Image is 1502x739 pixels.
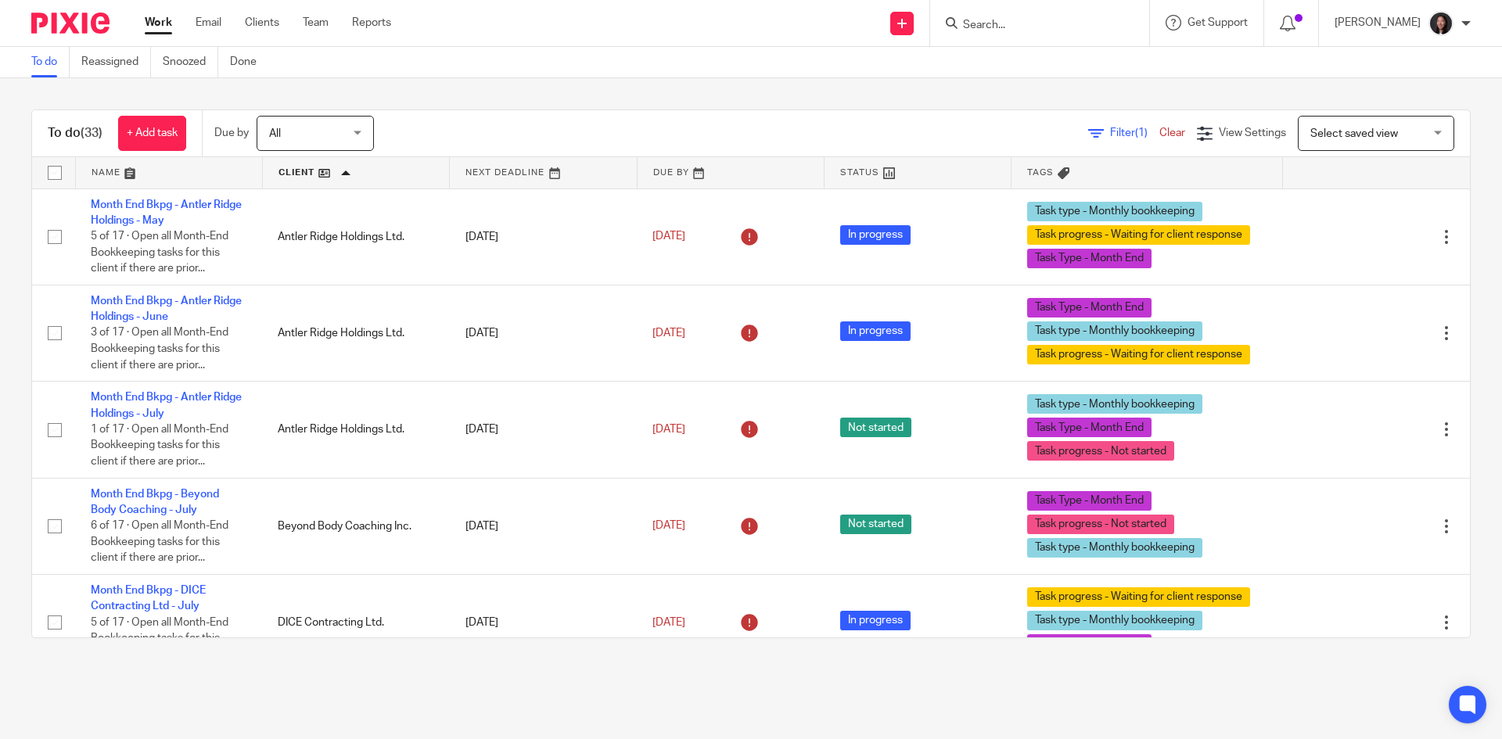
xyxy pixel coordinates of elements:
td: DICE Contracting Ltd. [262,574,449,670]
span: [DATE] [652,521,685,532]
a: Team [303,15,329,30]
td: Beyond Body Coaching Inc. [262,478,449,574]
span: 1 of 17 · Open all Month-End Bookkeeping tasks for this client if there are prior... [91,424,228,467]
span: Task type - Monthly bookkeeping [1027,611,1202,630]
a: Snoozed [163,47,218,77]
span: Tags [1027,168,1054,177]
span: Task type - Monthly bookkeeping [1027,538,1202,558]
span: [DATE] [652,617,685,628]
span: Task Type - Month End [1027,249,1152,268]
td: [DATE] [450,285,637,381]
span: Task progress - Waiting for client response [1027,587,1250,607]
td: [DATE] [450,478,637,574]
a: Clear [1159,127,1185,138]
a: To do [31,47,70,77]
span: [DATE] [652,424,685,435]
img: Lili%20square.jpg [1428,11,1453,36]
span: [DATE] [652,328,685,339]
span: Task type - Monthly bookkeeping [1027,321,1202,341]
span: Task progress - Not started [1027,441,1174,461]
td: Antler Ridge Holdings Ltd. [262,382,449,478]
span: Task type - Monthly bookkeeping [1027,394,1202,414]
a: Month End Bkpg - Antler Ridge Holdings - July [91,392,242,418]
span: Task Type - Month End [1027,418,1152,437]
a: Done [230,47,268,77]
a: Month End Bkpg - Beyond Body Coaching - July [91,489,219,515]
span: 6 of 17 · Open all Month-End Bookkeeping tasks for this client if there are prior... [91,520,228,563]
p: [PERSON_NAME] [1335,15,1421,30]
span: 5 of 17 · Open all Month-End Bookkeeping tasks for this client if there are prior... [91,617,228,660]
span: [DATE] [652,231,685,242]
a: Month End Bkpg - Antler Ridge Holdings - May [91,199,242,226]
td: [DATE] [450,574,637,670]
a: Reassigned [81,47,151,77]
span: Task progress - Waiting for client response [1027,345,1250,364]
span: View Settings [1219,127,1286,138]
span: Not started [840,418,911,437]
span: Task progress - Waiting for client response [1027,225,1250,245]
input: Search [961,19,1102,33]
span: Task Type - Month End [1027,634,1152,654]
a: Month End Bkpg - DICE Contracting Ltd - July [91,585,206,612]
span: Task Type - Month End [1027,491,1152,511]
td: Antler Ridge Holdings Ltd. [262,285,449,381]
span: Task progress - Not started [1027,515,1174,534]
span: Not started [840,515,911,534]
span: 5 of 17 · Open all Month-End Bookkeeping tasks for this client if there are prior... [91,231,228,274]
span: Select saved view [1310,128,1398,139]
span: Task Type - Month End [1027,298,1152,317]
span: In progress [840,321,911,341]
span: In progress [840,225,911,245]
a: + Add task [118,116,186,151]
td: [DATE] [450,188,637,285]
a: Work [145,15,172,30]
p: Due by [214,125,249,141]
span: (1) [1135,127,1148,138]
a: Clients [245,15,279,30]
span: All [269,128,281,139]
span: Task type - Monthly bookkeeping [1027,202,1202,221]
a: Month End Bkpg - Antler Ridge Holdings - June [91,296,242,322]
span: In progress [840,611,911,630]
span: (33) [81,127,102,139]
img: Pixie [31,13,110,34]
span: 3 of 17 · Open all Month-End Bookkeeping tasks for this client if there are prior... [91,328,228,371]
a: Reports [352,15,391,30]
span: Filter [1110,127,1159,138]
td: [DATE] [450,382,637,478]
a: Email [196,15,221,30]
td: Antler Ridge Holdings Ltd. [262,188,449,285]
h1: To do [48,125,102,142]
span: Get Support [1188,17,1248,28]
